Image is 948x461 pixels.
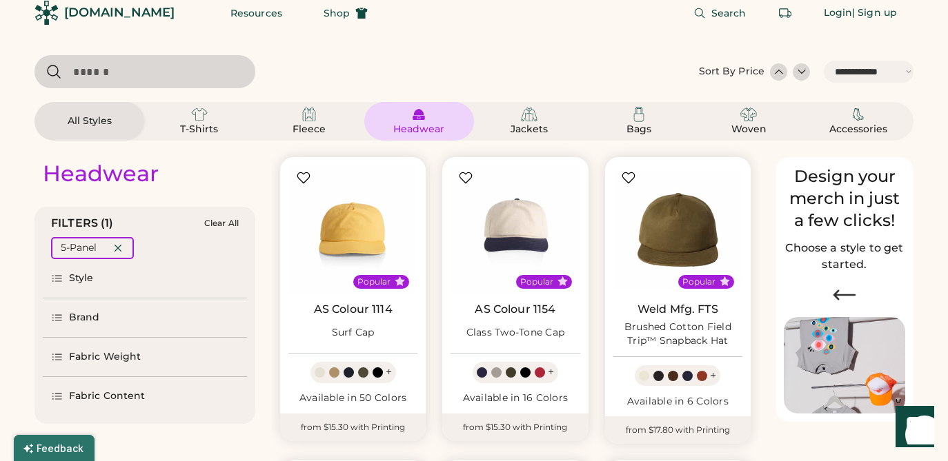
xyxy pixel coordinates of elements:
div: Fabric Content [69,389,145,403]
div: [DOMAIN_NAME] [64,4,175,21]
div: Bags [608,123,670,136]
div: Sort By Price [699,65,764,79]
a: AS Colour 1154 [475,303,555,316]
div: Accessories [827,123,889,136]
img: Fleece Icon [301,106,317,123]
div: Available in 16 Colors [451,391,580,405]
div: Jackets [498,123,560,136]
div: Fleece [278,123,340,136]
iframe: Front Chat [882,399,942,458]
div: Brand [69,311,100,325]
div: Clear All [204,218,239,228]
div: Fabric Weight [69,350,141,364]
h2: Choose a style to get started. [784,240,905,273]
div: FILTERS (1) [51,215,114,232]
div: + [548,365,554,380]
img: Rendered Logo - Screens [34,1,59,25]
img: Bags Icon [631,106,647,123]
div: | Sign up [852,6,897,20]
div: Design your merch in just a few clicks! [784,165,905,232]
div: Brushed Cotton Field Trip™ Snapback Hat [613,320,742,348]
img: Weld Mfg. FTS Brushed Cotton Field Trip™ Snapback Hat [613,165,742,294]
div: Popular [357,276,391,287]
div: Woven [718,123,780,136]
a: Weld Mfg. FTS [638,303,718,316]
img: Woven Icon [740,106,757,123]
div: Popular [682,276,715,287]
div: Class Two-Tone Cap [466,326,565,340]
img: Jackets Icon [521,106,537,123]
div: + [386,365,392,380]
img: T-Shirts Icon [191,106,208,123]
span: Search [711,8,747,18]
div: Available in 6 Colors [613,395,742,409]
button: Popular Style [720,276,730,287]
div: + [710,368,716,383]
div: from $15.30 with Printing [442,413,588,441]
img: AS Colour 1114 Surf Cap [288,165,417,294]
div: Style [69,272,94,285]
img: Accessories Icon [850,106,867,123]
button: Popular Style [557,276,568,287]
div: T-Shirts [168,123,230,136]
div: from $17.80 with Printing [605,416,751,444]
span: Shop [324,8,350,18]
button: Popular Style [395,276,405,287]
a: AS Colour 1114 [314,303,393,316]
div: Surf Cap [332,326,375,340]
div: 5-Panel [61,241,97,255]
div: All Styles [59,114,121,128]
div: Headwear [388,123,450,136]
div: Popular [520,276,553,287]
div: from $15.30 with Printing [280,413,426,441]
div: Available in 50 Colors [288,391,417,405]
img: AS Colour 1154 Class Two-Tone Cap [451,165,580,294]
div: Login [824,6,853,20]
div: Headwear [43,160,159,187]
img: Headwear Icon [411,106,427,123]
img: Image of Lisa Congdon Eye Print on T-Shirt and Hat [784,317,905,414]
